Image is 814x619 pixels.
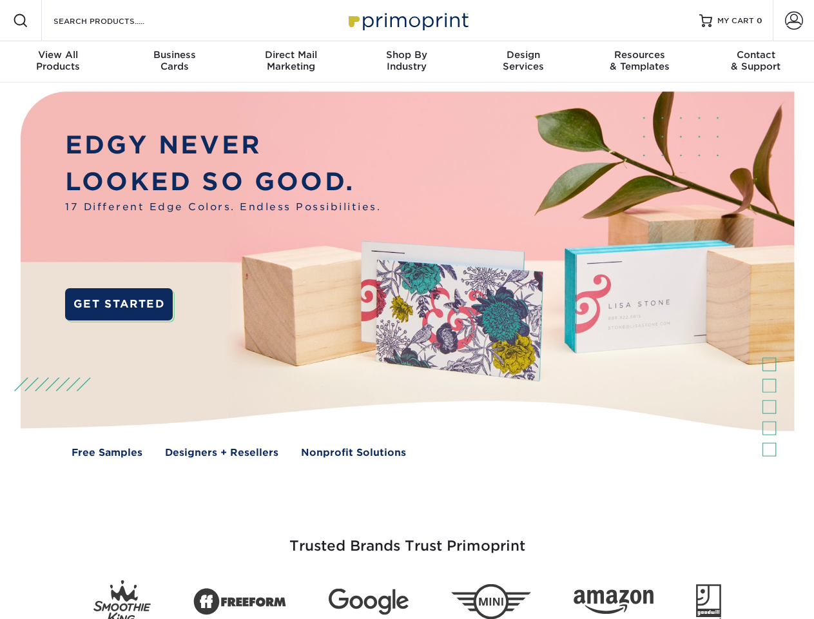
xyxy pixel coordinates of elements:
a: Resources& Templates [581,41,697,83]
a: Nonprofit Solutions [301,446,406,460]
span: MY CART [717,15,754,26]
img: Primoprint [343,6,472,34]
a: Contact& Support [698,41,814,83]
span: Business [116,49,232,61]
img: Goodwill [696,584,721,619]
p: EDGY NEVER [65,127,381,164]
div: Industry [349,49,465,72]
div: Services [465,49,581,72]
div: Cards [116,49,232,72]
a: Free Samples [72,446,142,460]
span: Contact [698,49,814,61]
span: 17 Different Edge Colors. Endless Possibilities. [65,200,381,215]
div: & Templates [581,49,697,72]
a: Designers + Resellers [165,446,278,460]
p: LOOKED SO GOOD. [65,164,381,201]
span: Shop By [349,49,465,61]
div: Marketing [233,49,349,72]
div: & Support [698,49,814,72]
a: GET STARTED [65,288,173,320]
img: Google [329,589,409,615]
a: Direct MailMarketing [233,41,349,83]
span: Design [465,49,581,61]
input: SEARCH PRODUCTS..... [52,13,178,28]
h3: Trusted Brands Trust Primoprint [30,507,784,570]
a: BusinessCards [116,41,232,83]
a: DesignServices [465,41,581,83]
span: Direct Mail [233,49,349,61]
span: Resources [581,49,697,61]
a: Shop ByIndustry [349,41,465,83]
img: Amazon [574,590,654,614]
span: 0 [757,16,762,25]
